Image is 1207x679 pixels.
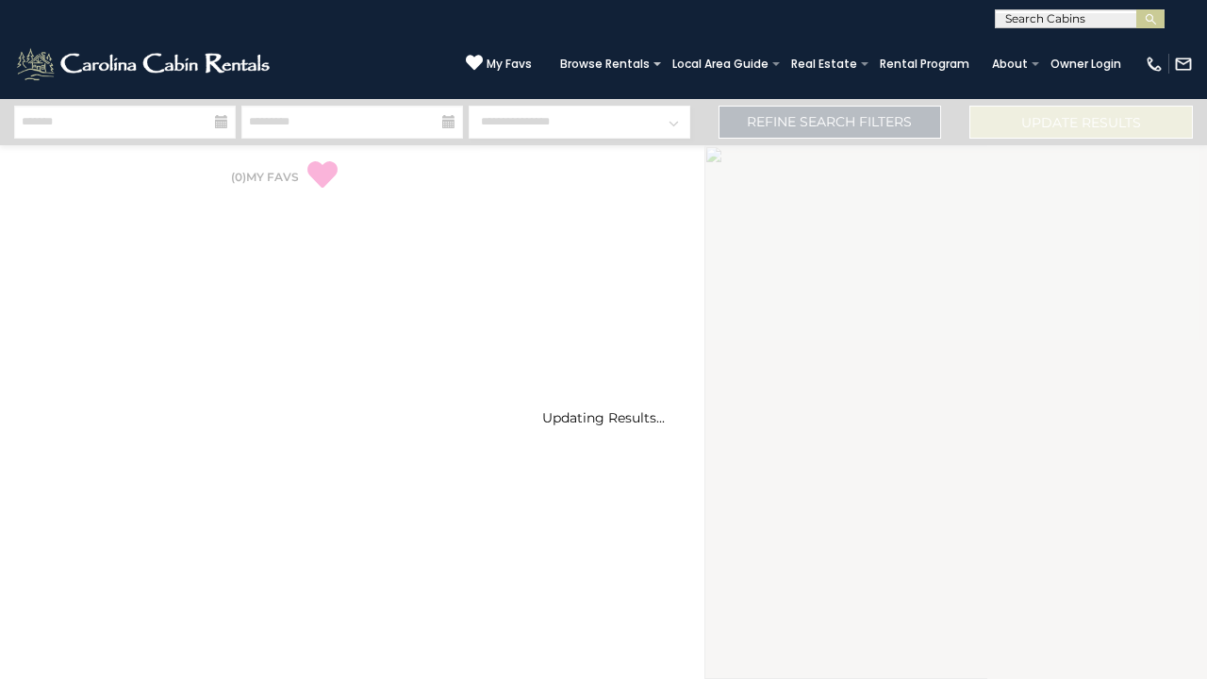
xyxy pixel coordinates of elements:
a: My Favs [466,54,532,74]
a: Local Area Guide [663,51,778,77]
a: Owner Login [1041,51,1131,77]
img: phone-regular-white.png [1145,55,1164,74]
span: My Favs [487,56,532,73]
a: About [983,51,1037,77]
a: Browse Rentals [551,51,659,77]
img: White-1-2.png [14,45,275,83]
a: Rental Program [870,51,979,77]
img: mail-regular-white.png [1174,55,1193,74]
a: Real Estate [782,51,867,77]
